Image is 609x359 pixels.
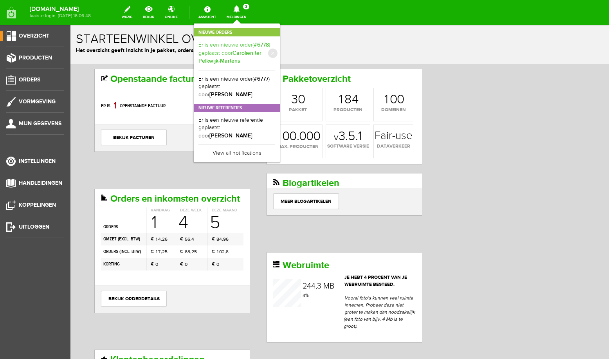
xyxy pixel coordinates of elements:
span: domeinen [303,81,342,88]
span: , [90,224,92,229]
div: 5 [124,223,126,230]
div: 2 [232,257,237,265]
div: 1 [268,69,272,81]
span: , [120,224,121,229]
span: Producten [19,54,52,61]
span: Vormgeving [19,98,56,105]
h2: Klantenbeoordelingen [31,330,173,340]
h1: Starteenwinkel overzicht [5,7,533,21]
b: #6777 [254,76,268,82]
b: excl. BTW [49,211,68,217]
div: 1 [85,223,87,230]
td: orders [31,188,76,208]
header: Je hebt 4 procent van je webruimte besteed. [203,249,345,263]
div: 4 [149,211,151,218]
div: 6 [155,211,158,218]
span: 0 [146,236,149,243]
div: 5 [139,189,150,207]
div: 4 [236,257,241,265]
span: Koppelingen [19,202,56,208]
span: , [245,257,247,266]
span: . [226,104,229,119]
div: 0 [212,105,219,118]
div: 0 [149,223,151,230]
a: bekijk facturen [31,105,96,120]
div: 2 [92,211,94,218]
h2: Webruimte [203,235,345,245]
h2: Blogartikelen [203,153,345,163]
td: orders ( ) [31,220,76,233]
div: 5 [94,223,97,230]
strong: 3.5.1 [263,105,292,118]
span: 3 [243,4,249,9]
div: 6 [94,211,97,218]
a: Meldingen3 Nieuwe ordersEr is een nieuwe order(#6778) geplaatst doorCarolien ter Pelkwijk-Martens... [222,4,251,21]
span: , [154,224,155,229]
div: 1 [81,189,86,207]
a: bekijk [138,4,159,21]
a: bekijk orderdetails [31,266,96,281]
span: software versie [256,118,299,125]
div: 4 [232,267,235,274]
a: Er is een nieuwe order(#6778) geplaatst doorCarolien ter Pelkwijk-Martens [198,41,275,65]
div: 2 [121,223,124,230]
div: 5 [114,211,117,218]
div: 0 [229,105,236,118]
div: 3 [221,69,227,81]
div: 8 [274,69,281,81]
p: Het overzicht geeft inzicht in je pakket, orders en dataverkeer. [5,21,533,29]
span: Orders [19,76,40,83]
h2: Nieuwe orders [194,28,280,36]
span: 0 [85,236,88,243]
b: [PERSON_NAME] [209,132,252,139]
div: 4 [121,211,124,218]
div: 4 [241,257,245,265]
div: 1 [85,211,87,218]
div: 9 [153,211,155,218]
span: pakket [203,81,252,88]
span: MB [253,256,264,266]
a: Meer blogartikelen [203,168,268,184]
strong: [DOMAIN_NAME] [30,7,91,11]
div: 7 [88,223,90,230]
div: 6 [114,223,117,230]
div: 1 [146,223,148,230]
div: 1 [314,69,318,81]
span: dataverkeer [303,118,342,125]
span: producten [256,81,299,88]
b: #6778 [254,41,269,48]
div: 8 [146,211,149,218]
h2: Nieuwe referenties [194,104,280,112]
div: 4 [88,211,90,218]
div: 2 [92,223,94,230]
b: [PERSON_NAME] [209,91,252,98]
div: 2 [151,223,154,230]
span: , [90,211,92,216]
span: % [232,267,238,273]
b: incl. BTW [50,224,69,229]
div: 4 [281,69,288,81]
span: 0 [114,236,117,243]
div: 0 [227,69,235,81]
th: Deze week [105,182,137,188]
div: 8 [117,223,120,230]
span: laatste login: [DATE] 16:06:48 [30,14,91,18]
a: Er is een nieuwe referentie geplaatst door[PERSON_NAME] [198,117,275,140]
a: View all notifications [198,144,275,157]
p: Er is openstaande factuur [31,74,173,88]
th: Deze maand [137,182,173,188]
div: 6 [117,211,120,218]
span: Overzicht [19,32,49,39]
span: Uitloggen [19,224,49,230]
div: 3 [247,257,251,265]
a: online [160,4,182,21]
span: v [263,107,268,118]
span: Handleidingen [19,180,62,186]
div: 1 [207,105,211,118]
th: Vandaag [76,182,105,188]
h2: Pakketoverzicht [203,49,345,59]
div: 0 [319,69,327,81]
div: 4 [108,189,118,207]
div: 0 [243,105,250,118]
td: korting [31,233,76,245]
